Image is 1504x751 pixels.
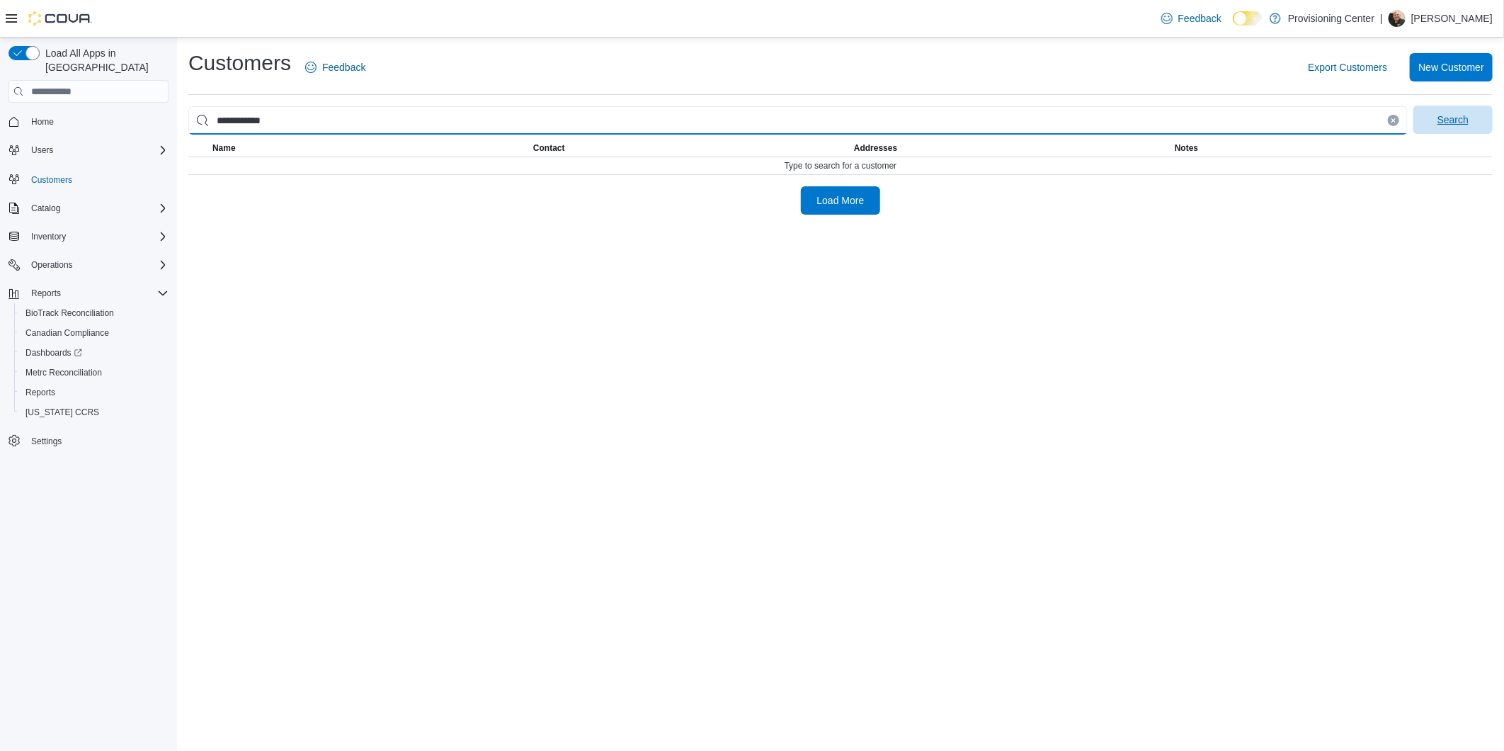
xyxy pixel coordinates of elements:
a: Feedback [300,53,371,81]
span: Home [25,113,169,130]
img: Cova [28,11,92,26]
span: Inventory [25,228,169,245]
a: BioTrack Reconciliation [20,305,120,322]
button: Search [1413,106,1493,134]
span: Canadian Compliance [25,327,109,339]
a: Reports [20,384,61,401]
button: Clear input [1388,115,1399,126]
span: Name [212,142,236,154]
button: Reports [14,383,174,402]
span: Settings [25,432,169,450]
button: Metrc Reconciliation [14,363,174,383]
span: Dark Mode [1233,26,1234,26]
span: Type to search for a customer [785,160,897,171]
p: | [1380,10,1383,27]
a: Settings [25,433,67,450]
span: Notes [1175,142,1198,154]
button: Settings [3,431,174,451]
span: Customers [31,174,72,186]
span: Operations [31,259,73,271]
span: Operations [25,256,169,273]
span: Addresses [854,142,897,154]
a: Dashboards [14,343,174,363]
a: [US_STATE] CCRS [20,404,105,421]
span: BioTrack Reconciliation [20,305,169,322]
a: Metrc Reconciliation [20,364,108,381]
span: Metrc Reconciliation [20,364,169,381]
p: Provisioning Center [1288,10,1374,27]
span: [US_STATE] CCRS [25,407,99,418]
button: Catalog [3,198,174,218]
a: Customers [25,171,78,188]
span: Metrc Reconciliation [25,367,102,378]
button: Catalog [25,200,66,217]
span: Washington CCRS [20,404,169,421]
button: Operations [25,256,79,273]
span: Dashboards [25,347,82,358]
button: Load More [801,186,880,215]
h1: Customers [188,49,291,77]
button: Operations [3,255,174,275]
span: Settings [31,436,62,447]
span: Users [25,142,169,159]
button: Reports [25,285,67,302]
span: Dashboards [20,344,169,361]
span: Reports [25,387,55,398]
a: Dashboards [20,344,88,361]
span: Load All Apps in [GEOGRAPHIC_DATA] [40,46,169,74]
span: Feedback [322,60,365,74]
span: Feedback [1178,11,1221,26]
span: Users [31,145,53,156]
button: Reports [3,283,174,303]
a: Home [25,113,59,130]
button: Home [3,111,174,132]
span: Reports [20,384,169,401]
a: Feedback [1156,4,1227,33]
input: Dark Mode [1233,11,1263,26]
button: Users [3,140,174,160]
button: [US_STATE] CCRS [14,402,174,422]
button: Canadian Compliance [14,323,174,343]
span: Reports [25,285,169,302]
span: New Customer [1418,60,1484,74]
button: Customers [3,169,174,189]
button: New Customer [1410,53,1493,81]
span: Contact [533,142,565,154]
span: Customers [25,170,169,188]
span: Load More [817,193,865,208]
span: Reports [31,288,61,299]
span: Catalog [25,200,169,217]
button: Users [25,142,59,159]
span: Search [1437,113,1469,127]
p: [PERSON_NAME] [1411,10,1493,27]
button: Inventory [25,228,72,245]
button: Inventory [3,227,174,247]
nav: Complex example [8,106,169,488]
a: Canadian Compliance [20,324,115,341]
span: Canadian Compliance [20,324,169,341]
button: Export Customers [1302,53,1393,81]
span: Inventory [31,231,66,242]
span: Export Customers [1308,60,1387,74]
div: Rick Wing [1389,10,1406,27]
span: Catalog [31,203,60,214]
span: BioTrack Reconciliation [25,307,114,319]
button: BioTrack Reconciliation [14,303,174,323]
span: Home [31,116,54,128]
